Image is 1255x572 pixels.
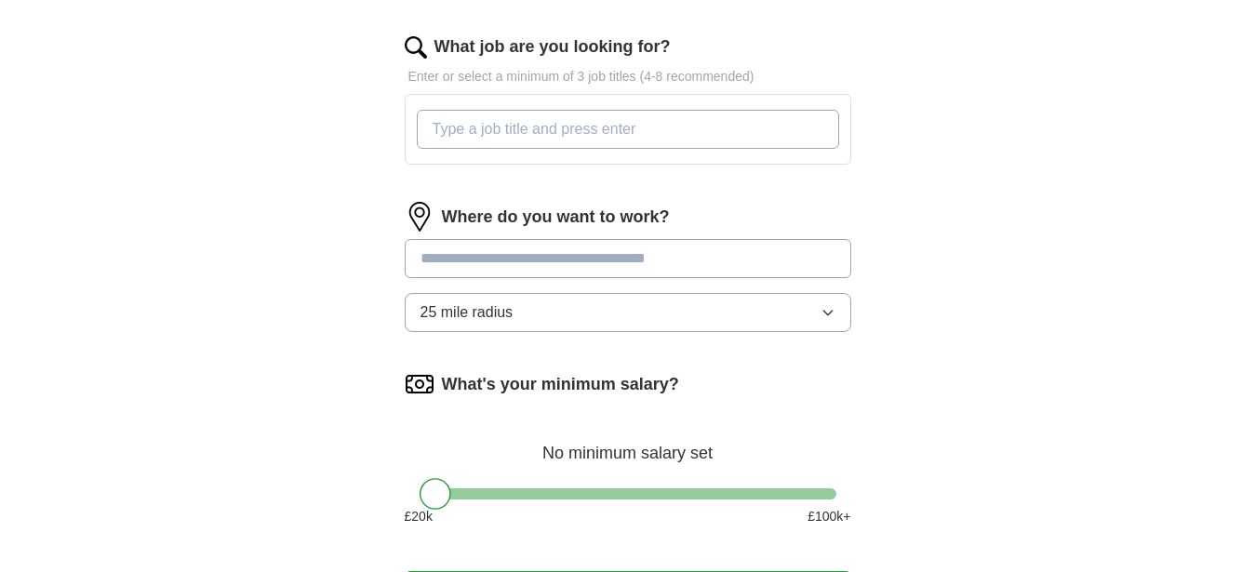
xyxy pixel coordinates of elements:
[405,369,434,399] img: salary.png
[405,36,427,59] img: search.png
[405,421,851,466] div: No minimum salary set
[405,67,851,86] p: Enter or select a minimum of 3 job titles (4-8 recommended)
[808,507,850,526] span: £ 100 k+
[421,301,514,324] span: 25 mile radius
[405,507,433,526] span: £ 20 k
[405,202,434,232] img: location.png
[442,372,679,397] label: What's your minimum salary?
[405,293,851,332] button: 25 mile radius
[434,34,671,60] label: What job are you looking for?
[417,110,839,149] input: Type a job title and press enter
[442,205,670,230] label: Where do you want to work?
